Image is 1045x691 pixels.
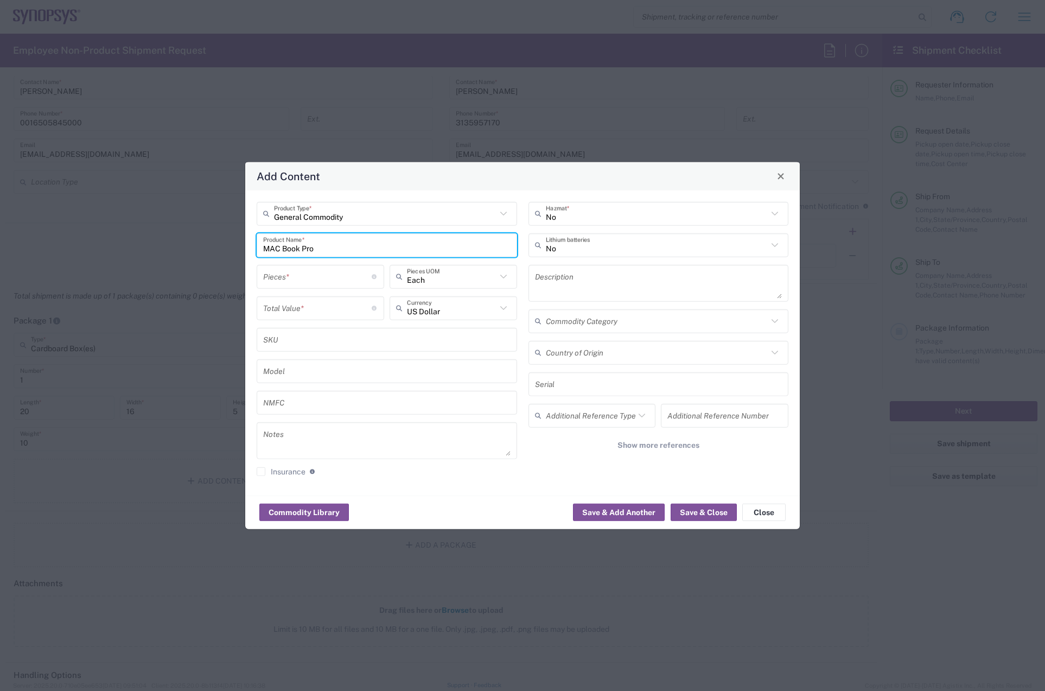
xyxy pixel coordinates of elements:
button: Close [773,168,788,183]
button: Save & Close [671,504,737,521]
button: Save & Add Another [573,504,665,521]
button: Commodity Library [259,504,349,521]
button: Close [742,504,786,521]
span: Show more references [617,440,699,450]
label: Insurance [257,467,305,476]
h4: Add Content [257,168,320,184]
